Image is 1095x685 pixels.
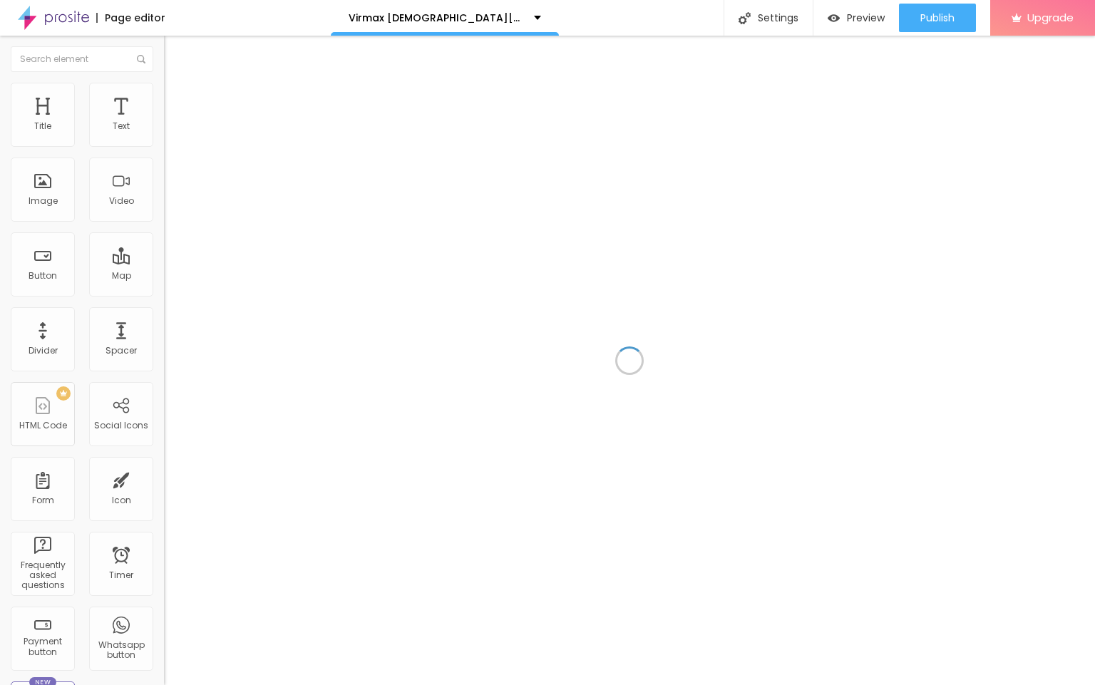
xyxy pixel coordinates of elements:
[112,271,131,281] div: Map
[109,196,134,206] div: Video
[920,12,955,24] span: Publish
[137,55,145,63] img: Icone
[93,640,149,661] div: Whatsapp button
[899,4,976,32] button: Publish
[94,421,148,431] div: Social Icons
[29,271,57,281] div: Button
[847,12,885,24] span: Preview
[11,46,153,72] input: Search element
[109,570,133,580] div: Timer
[1027,11,1074,24] span: Upgrade
[29,196,58,206] div: Image
[828,12,840,24] img: view-1.svg
[14,560,71,591] div: Frequently asked questions
[96,13,165,23] div: Page editor
[32,495,54,505] div: Form
[106,346,137,356] div: Spacer
[113,121,130,131] div: Text
[112,495,131,505] div: Icon
[34,121,51,131] div: Title
[19,421,67,431] div: HTML Code
[14,637,71,657] div: Payment button
[739,12,751,24] img: Icone
[29,346,58,356] div: Divider
[813,4,899,32] button: Preview
[349,13,523,23] p: Virmax [DEMOGRAPHIC_DATA][MEDICAL_DATA] [GEOGRAPHIC_DATA] [MEDICAL_DATA]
